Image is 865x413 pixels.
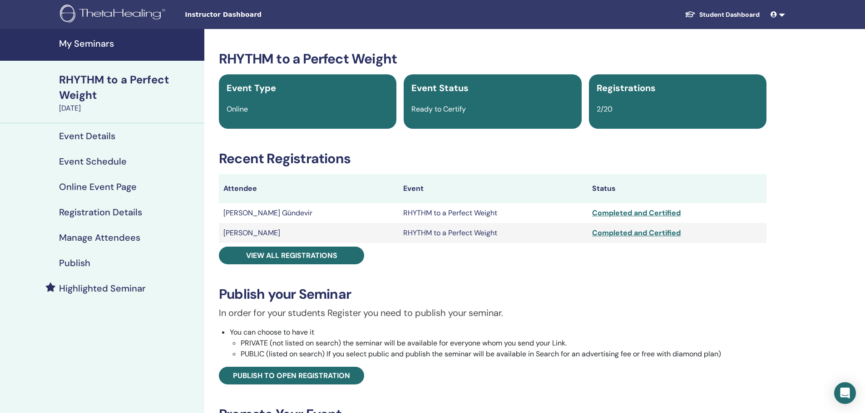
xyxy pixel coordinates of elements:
p: In order for your students Register you need to publish your seminar. [219,306,766,320]
span: Online [227,104,248,114]
div: RHYTHM to a Perfect Weight [59,72,199,103]
h3: RHYTHM to a Perfect Weight [219,51,766,67]
img: graduation-cap-white.svg [685,10,696,18]
h4: Event Details [59,131,115,141]
a: View all registrations [219,247,364,264]
div: [DATE] [59,103,199,114]
span: 2/20 [597,104,613,114]
h4: Publish [59,258,90,268]
th: Status [588,174,766,203]
th: Event [399,174,588,203]
h4: Registration Details [59,207,142,218]
td: [PERSON_NAME] [219,223,399,243]
span: Event Type [227,82,276,94]
span: View all registrations [246,251,337,260]
h3: Publish your Seminar [219,286,766,302]
div: Open Intercom Messenger [834,382,856,404]
img: logo.png [60,5,168,25]
td: RHYTHM to a Perfect Weight [399,223,588,243]
h4: Highlighted Seminar [59,283,146,294]
span: Registrations [597,82,656,94]
span: Publish to open registration [233,371,350,380]
a: Student Dashboard [677,6,767,23]
th: Attendee [219,174,399,203]
span: Instructor Dashboard [185,10,321,19]
span: Event Status [411,82,469,94]
h4: Event Schedule [59,156,127,167]
div: Completed and Certified [592,228,762,238]
h3: Recent Registrations [219,151,766,167]
li: PRIVATE (not listed on search) the seminar will be available for everyone whom you send your Link. [241,338,766,349]
h4: My Seminars [59,38,199,49]
li: You can choose to have it [230,327,766,360]
a: Publish to open registration [219,367,364,384]
td: RHYTHM to a Perfect Weight [399,203,588,223]
li: PUBLIC (listed on search) If you select public and publish the seminar will be available in Searc... [241,349,766,360]
h4: Manage Attendees [59,232,140,243]
td: [PERSON_NAME] Gündevir [219,203,399,223]
h4: Online Event Page [59,181,137,192]
div: Completed and Certified [592,208,762,219]
a: RHYTHM to a Perfect Weight[DATE] [54,72,204,114]
span: Ready to Certify [411,104,466,114]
